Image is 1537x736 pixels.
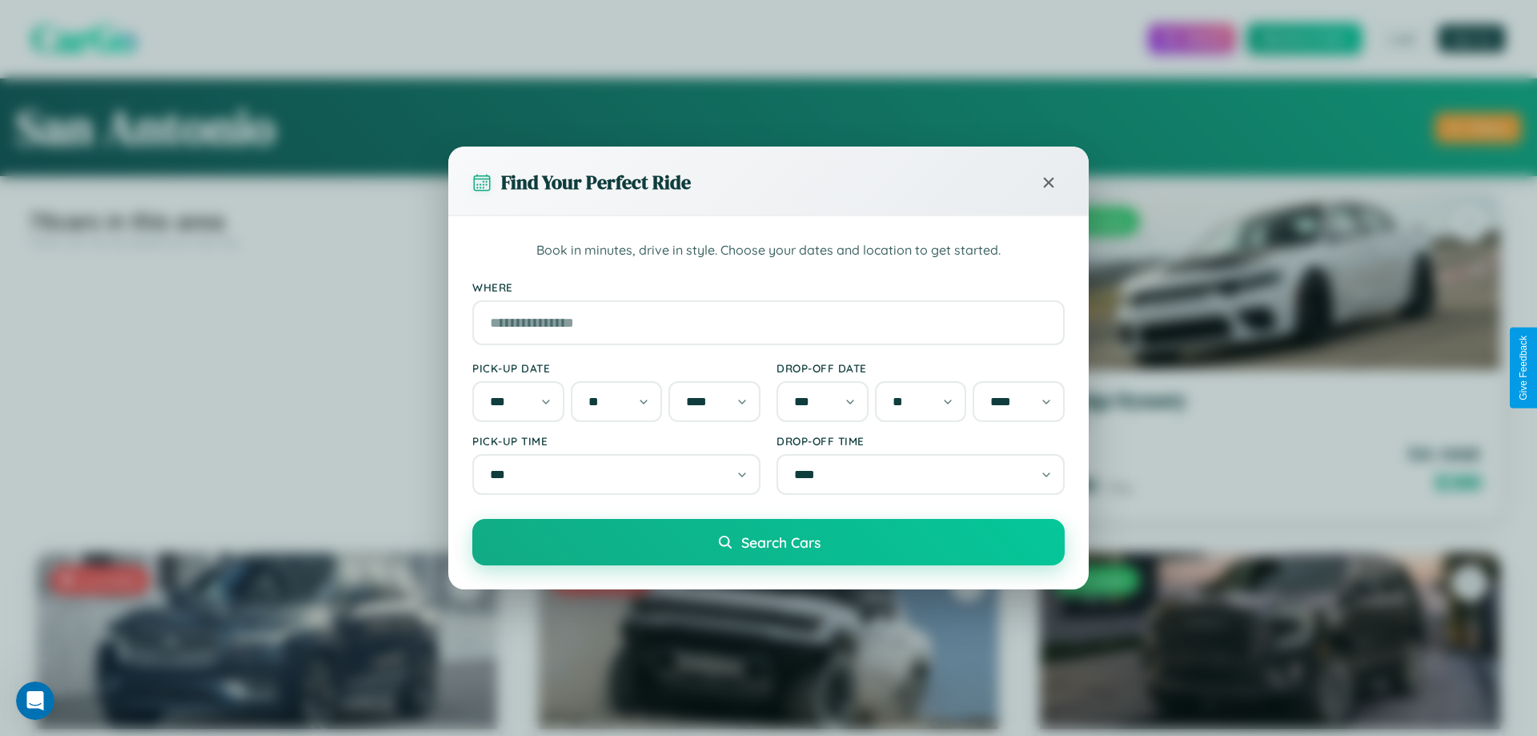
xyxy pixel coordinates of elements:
h3: Find Your Perfect Ride [501,169,691,195]
span: Search Cars [741,533,821,551]
label: Pick-up Date [472,361,760,375]
label: Drop-off Date [777,361,1065,375]
p: Book in minutes, drive in style. Choose your dates and location to get started. [472,240,1065,261]
label: Pick-up Time [472,434,760,448]
button: Search Cars [472,519,1065,565]
label: Drop-off Time [777,434,1065,448]
label: Where [472,280,1065,294]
